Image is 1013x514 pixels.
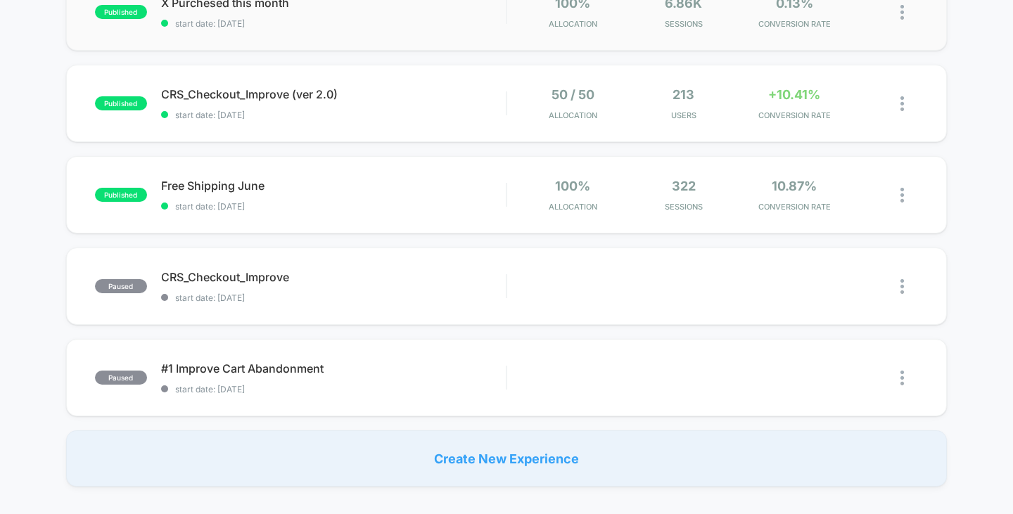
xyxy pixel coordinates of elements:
[900,96,904,111] img: close
[743,19,846,29] span: CONVERSION RATE
[632,110,735,120] span: Users
[632,19,735,29] span: Sessions
[161,87,507,101] span: CRS_Checkout_Improve (ver 2.0)
[161,293,507,303] span: start date: [DATE]
[900,5,904,20] img: close
[161,179,507,193] span: Free Shipping June
[900,279,904,294] img: close
[632,202,735,212] span: Sessions
[549,19,597,29] span: Allocation
[161,270,507,284] span: CRS_Checkout_Improve
[555,179,590,193] span: 100%
[900,371,904,385] img: close
[549,202,597,212] span: Allocation
[95,279,147,293] span: paused
[161,110,507,120] span: start date: [DATE]
[768,87,820,102] span: +10.41%
[95,5,147,19] span: published
[95,371,147,385] span: paused
[161,201,507,212] span: start date: [DATE]
[673,87,694,102] span: 213
[66,430,948,487] div: Create New Experience
[743,202,846,212] span: CONVERSION RATE
[672,179,696,193] span: 322
[772,179,817,193] span: 10.87%
[161,18,507,29] span: start date: [DATE]
[552,87,594,102] span: 50 / 50
[549,110,597,120] span: Allocation
[161,384,507,394] span: start date: [DATE]
[161,361,507,375] span: #1 Improve Cart Abandonment
[743,110,846,120] span: CONVERSION RATE
[95,188,147,202] span: published
[900,188,904,203] img: close
[95,96,147,110] span: published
